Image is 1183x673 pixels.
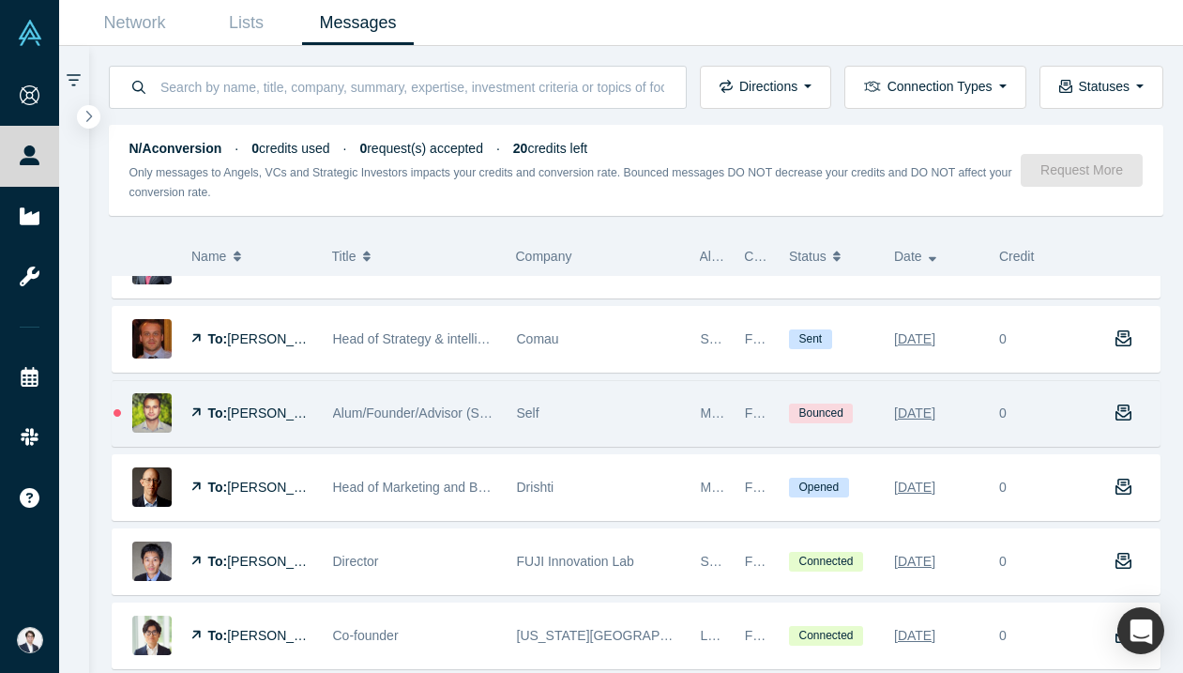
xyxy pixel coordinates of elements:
span: FUJI Innovation Lab [517,554,634,569]
div: 0 [999,626,1007,646]
span: Founder Reachout [745,331,854,346]
img: Dave Prager's Profile Image [132,467,172,507]
span: Alchemist Role [700,249,787,264]
img: Daisuke Nogiwa's Profile Image [132,542,172,581]
strong: 0 [359,141,367,156]
span: [PERSON_NAME] [227,628,335,643]
button: Date [894,237,979,276]
button: Name [191,237,312,276]
strong: To: [208,554,228,569]
button: Statuses [1039,66,1163,109]
strong: To: [208,405,228,421]
span: Self [517,405,539,421]
div: 0 [999,404,1007,423]
span: [US_STATE][GEOGRAPHIC_DATA] ([GEOGRAPHIC_DATA]) [517,628,876,643]
img: Francesco Renelli's Profile Image [132,319,172,359]
span: request(s) accepted [359,141,483,156]
div: [DATE] [894,323,935,356]
span: Co-founder [333,628,399,643]
img: Arturo Santa's Profile Image [132,393,172,433]
span: Founder Reachout [745,628,854,643]
span: Connection Type [744,249,842,264]
span: Connected [789,626,863,646]
span: Strategic Investor, Mentor, Freelancer / Consultant, Corporate Innovator [701,554,1117,569]
span: Comau [517,331,559,346]
a: Network [79,1,190,45]
div: 0 [999,478,1007,497]
span: · [496,141,500,156]
a: Messages [302,1,414,45]
img: Eisuke Shimizu's Account [17,627,43,653]
span: [PERSON_NAME] [227,331,335,346]
span: Date [894,237,922,276]
span: Name [191,237,226,276]
span: Founder Reachout [745,480,854,495]
div: [DATE] [894,471,935,504]
span: Founder Reachout [745,405,854,421]
span: credits used [251,141,329,156]
span: Founder Reachout [745,554,854,569]
span: Bounced [789,404,853,423]
span: · [343,141,347,156]
span: Credit [999,249,1034,264]
strong: 20 [513,141,528,156]
small: Only messages to Angels, VCs and Strategic Investors impacts your credits and conversion rate. Bo... [129,166,1012,199]
button: Directions [700,66,831,109]
span: Mentor, Freelancer / Consultant, Channel Partner [701,405,988,421]
span: Company [516,249,572,264]
div: 0 [999,329,1007,349]
a: Lists [190,1,302,45]
span: Drishti [517,480,554,495]
strong: To: [208,480,228,495]
button: Title [332,237,496,276]
span: Opened [789,478,849,497]
span: Sent [789,329,832,349]
strong: N/A conversion [129,141,222,156]
span: credits left [513,141,587,156]
div: [DATE] [894,619,935,652]
span: [PERSON_NAME] [227,480,335,495]
div: [DATE] [894,397,935,430]
span: Lecturer, Channel Partner [701,628,851,643]
span: Status [789,237,827,276]
span: Mentor [701,480,742,495]
span: Connected [789,552,863,572]
strong: 0 [251,141,259,156]
button: Connection Types [844,66,1025,109]
div: [DATE] [894,545,935,578]
span: Title [332,237,356,276]
input: Search by name, title, company, summary, expertise, investment criteria or topics of focus [159,65,666,109]
span: · [235,141,238,156]
span: Strategic Investor, Mentor, Freelancer / Consultant, Corporate Innovator [701,331,1117,346]
strong: To: [208,331,228,346]
span: [PERSON_NAME] [227,405,335,421]
div: 0 [999,552,1007,572]
span: Director [333,554,379,569]
strong: To: [208,628,228,643]
span: Head of Marketing and Business Development [333,480,604,495]
span: Head of Strategy & intelligence Comau (spin off of Stellantis) [333,331,686,346]
span: Alum/Founder/Advisor (SaaS, CV, AI) [333,405,551,421]
img: Hiroki Ogasawara's Profile Image [132,616,172,655]
img: Alchemist Vault Logo [17,20,43,46]
span: [PERSON_NAME] [227,554,335,569]
button: Status [789,237,874,276]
